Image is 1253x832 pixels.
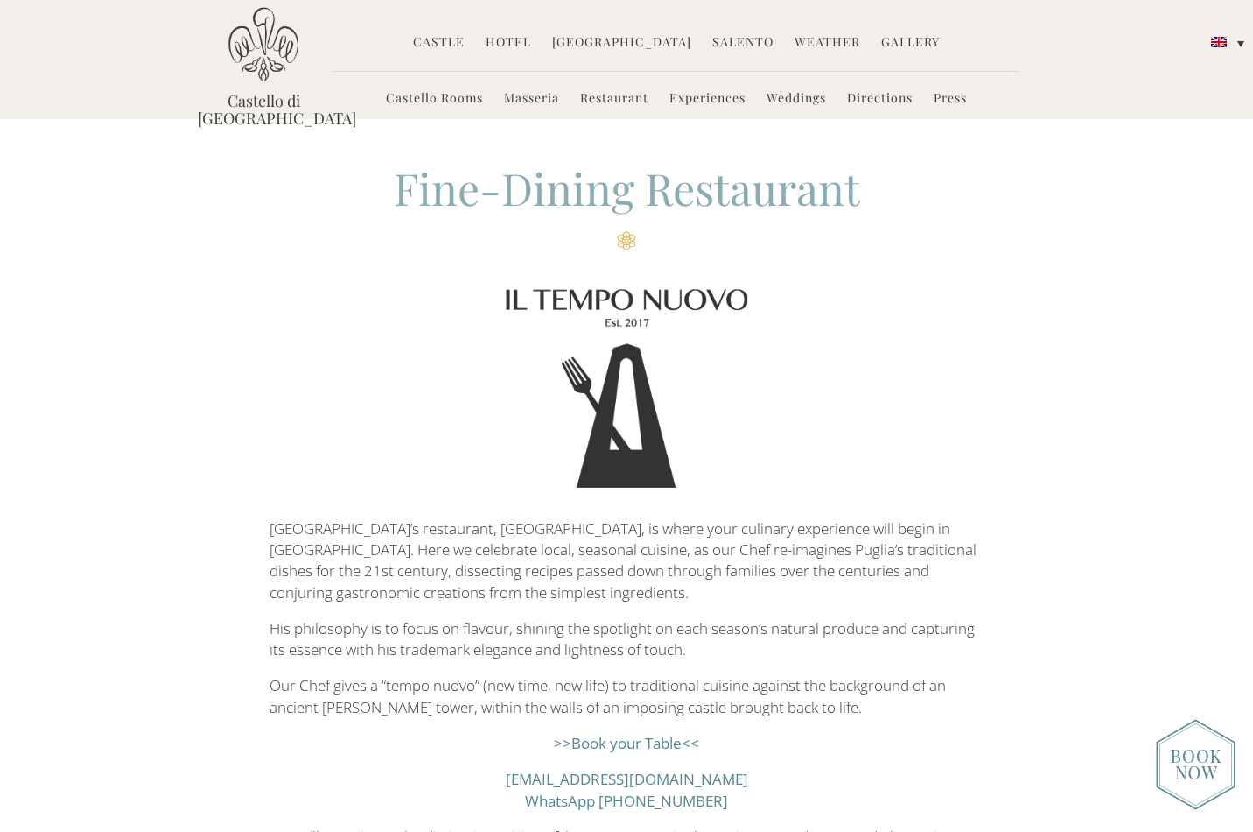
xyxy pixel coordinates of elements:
[794,33,860,53] a: Weather
[486,33,531,53] a: Hotel
[269,618,984,661] p: His philosophy is to focus on flavour, shining the spotlight on each season’s natural produce and...
[228,7,298,81] img: Castello di Ugento
[504,89,559,109] a: Masseria
[847,89,913,109] a: Directions
[525,791,728,811] a: WhatsApp [PHONE_NUMBER]
[269,265,984,513] img: Logo of Il Tempo Nuovo Restaurant at Castello di Ugento, Puglia
[552,33,691,53] a: [GEOGRAPHIC_DATA]
[413,33,465,53] a: Castle
[386,89,483,109] a: Castello Rooms
[269,265,984,603] p: [GEOGRAPHIC_DATA]’s restaurant, [GEOGRAPHIC_DATA], is where your culinary experience will begin i...
[766,89,826,109] a: Weddings
[580,89,648,109] a: Restaurant
[934,89,967,109] a: Press
[1156,719,1235,810] img: new-booknow.png
[269,675,946,716] span: Our Chef gives a “tempo nuovo” (new time, new life) to traditional cuisine against the background...
[198,92,329,127] a: Castello di [GEOGRAPHIC_DATA]
[881,33,940,53] a: Gallery
[506,769,748,789] a: [EMAIL_ADDRESS][DOMAIN_NAME]
[1211,37,1227,47] img: English
[669,89,745,109] a: Experiences
[712,33,773,53] a: Salento
[554,733,699,753] a: >>Book your Table<<
[269,159,984,250] h2: Fine-Dining Restaurant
